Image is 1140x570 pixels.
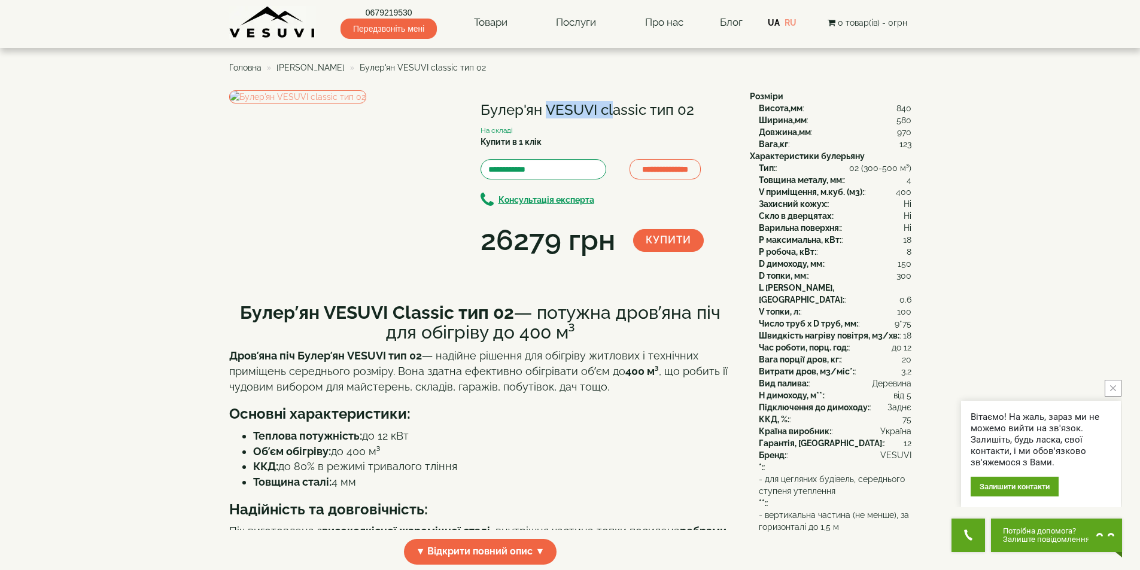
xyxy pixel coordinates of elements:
div: : [759,270,911,282]
div: : [759,186,911,198]
div: : [759,401,911,413]
b: Швидкість нагріву повітря, м3/хв: [759,331,899,340]
div: : [759,318,911,330]
span: 150 [898,258,911,270]
div: : [759,102,911,114]
button: Купити [633,229,704,252]
button: Chat button [991,519,1122,552]
a: Булер'ян VESUVI classic тип 02 [229,90,366,103]
b: Скло в дверцятах: [759,211,833,221]
span: 0.6 [899,294,911,306]
b: Розміри [750,92,783,101]
div: : [759,198,911,210]
span: ▼ Відкрити повний опис ▼ [404,539,557,565]
b: V приміщення, м.куб. (м3): [759,187,864,197]
span: 840 [896,102,911,114]
span: до 12 [892,342,911,353]
b: Витрати дров, м3/міс*: [759,367,855,376]
h1: Булер'ян VESUVI classic тип 02 [481,102,732,118]
strong: Теплова потужність: [253,429,362,442]
li: до 80% в режимі тривалого тління [253,459,732,474]
span: 400 [896,186,911,198]
b: Число труб x D труб, мм: [759,319,858,328]
li: 4 мм [253,474,732,490]
div: : [759,126,911,138]
b: D топки, мм: [759,271,808,281]
div: : [759,138,911,150]
b: Вага порції дров, кг: [759,355,841,364]
span: Залиште повідомлення [1003,535,1090,544]
span: 4 [907,174,911,186]
p: — надійне рішення для обігріву житлових і технічних приміщень середнього розміру. Вона здатна ефе... [229,348,732,394]
b: Захисний кожух: [759,199,828,209]
span: 02 (300-500 м³) [849,162,911,174]
b: P максимальна, кВт: [759,235,841,245]
span: Деревина [872,377,911,389]
span: Ні [904,198,911,210]
b: H димоходу, м**: [759,391,824,400]
span: 12 [904,437,911,449]
b: Гарантія, [GEOGRAPHIC_DATA]: [759,438,884,448]
div: : [759,282,911,306]
strong: 400 м³ [625,365,659,377]
span: Заднє [887,401,911,413]
div: : [759,342,911,353]
div: : [759,174,911,186]
div: : [759,425,911,437]
strong: Товщина сталі: [253,475,332,488]
span: Потрібна допомога? [1003,527,1090,535]
div: : [759,222,911,234]
b: Бренд: [759,450,786,460]
span: - вертикальна частина (не менше), за горизонталі до 1,5 м [759,509,911,533]
div: : [759,114,911,126]
span: Передзвоніть мені [341,19,437,39]
div: : [759,162,911,174]
b: Час роботи, порц. год: [759,343,849,352]
a: UA [768,18,780,28]
div: 26279 грн [481,220,615,261]
span: 18 [903,234,911,246]
div: : [759,330,911,342]
div: : [759,210,911,222]
a: 0679219530 [341,7,437,19]
b: Основні характеристики: [229,405,411,422]
a: Товари [462,9,519,36]
span: 8 [907,246,911,258]
strong: високоякісної жароміцної сталі [322,525,490,537]
span: Україна [880,425,911,437]
a: RU [785,18,797,28]
span: 970 [897,126,911,138]
span: 3.2 [901,365,911,377]
b: Країна виробник: [759,426,831,436]
strong: Дров’яна піч Булер’ян VESUVI тип 02 [229,349,422,362]
b: Висота,мм [759,103,802,113]
a: Про нас [633,9,695,36]
span: Булер'ян VESUVI classic тип 02 [360,63,486,72]
b: Ширина,мм [759,115,807,125]
div: : [759,461,911,473]
small: На складі [481,126,513,135]
a: Блог [720,16,743,28]
b: Товщина металу, мм: [759,175,844,185]
button: 0 товар(ів) - 0грн [824,16,911,29]
button: Get Call button [951,519,985,552]
div: : [759,353,911,365]
div: : [759,473,911,509]
label: Купити в 1 клік [481,136,542,148]
div: : [759,246,911,258]
b: Вага,кг [759,139,788,149]
span: 580 [896,114,911,126]
strong: ККД: [253,460,278,473]
div: : [759,413,911,425]
b: L [PERSON_NAME], [GEOGRAPHIC_DATA]: [759,283,844,304]
b: ККД, %: [759,414,789,424]
b: Підключення до димоходу: [759,403,870,412]
p: Піч виготовлена з , внутрішня частина топки посилена для запобігання деформації при тривалому наг... [229,523,732,569]
span: VESUVI [880,449,911,461]
div: : [759,258,911,270]
span: Ні [904,222,911,234]
a: Послуги [544,9,608,36]
b: D димоходу, мм: [759,259,824,269]
a: [PERSON_NAME] [276,63,345,72]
